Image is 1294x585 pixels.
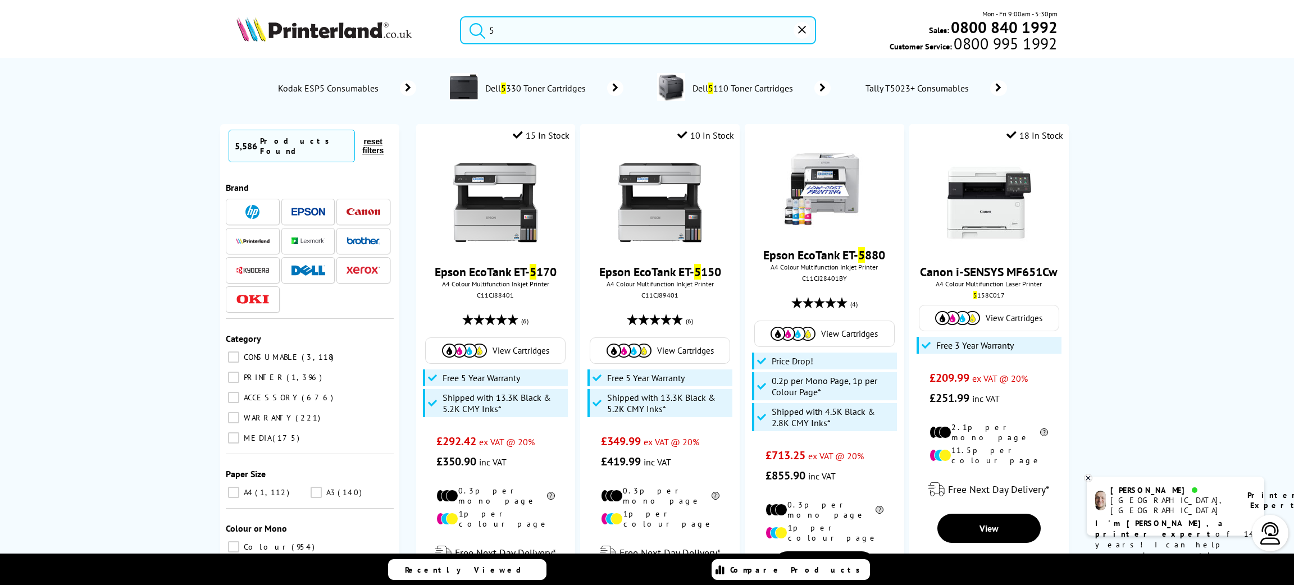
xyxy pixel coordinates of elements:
[460,16,816,44] input: Searc
[821,328,878,339] span: View Cartridges
[235,140,257,152] span: 5,586
[291,542,317,552] span: 954
[436,454,476,469] span: £350.90
[760,327,889,341] a: View Cartridges
[930,371,969,385] span: £209.99
[925,311,1053,325] a: View Cartridges
[241,433,271,443] span: MEDIA
[241,487,254,497] span: A4
[228,541,239,552] input: Colour 954
[972,393,1000,404] span: inc VAT
[443,372,520,383] span: Free 5 Year Warranty
[226,468,266,479] span: Paper Size
[929,25,949,35] span: Sales:
[979,523,999,534] span: View
[388,559,546,580] a: Recently Viewed
[422,537,569,569] div: modal_delivery
[657,73,685,101] img: DELL5110.jpg
[619,546,721,559] span: Free Next Day Delivery*
[1110,495,1233,515] div: [GEOGRAPHIC_DATA], [GEOGRAPHIC_DATA]
[236,17,412,42] img: Printerland Logo
[644,456,671,468] span: inc VAT
[952,38,1057,49] span: 0800 995 1992
[226,523,287,534] span: Colour or Mono
[586,537,733,569] div: modal_delivery
[930,422,1048,442] li: 2.1p per mono page
[241,372,285,382] span: PRINTER
[772,406,894,428] span: Shipped with 4.5K Black & 2.8K CMY Inks*
[599,264,721,280] a: Epson EcoTank ET-5150
[750,263,898,271] span: A4 Colour Multifunction Inkjet Printer
[1110,485,1233,495] div: [PERSON_NAME]
[766,448,805,463] span: £713.25
[436,434,476,449] span: £292.42
[521,310,528,332] span: (6)
[228,392,239,403] input: ACCESSORY 676
[949,22,1058,33] a: 0800 840 1992
[864,83,974,94] span: Tally T5023+ Consumables
[291,265,325,276] img: Dell
[951,17,1058,38] b: 0800 840 1992
[479,436,535,447] span: ex VAT @ 20%
[484,73,623,103] a: Dell5330 Toner Cartridges
[808,470,836,482] span: inc VAT
[302,352,336,362] span: 3,118
[422,280,569,288] span: A4 Colour Multifunction Inkjet Printer
[986,313,1042,323] span: View Cartridges
[607,372,685,383] span: Free 5 Year Warranty
[436,486,555,506] li: 0.3p per mono page
[436,509,555,529] li: 1p per colour page
[644,436,699,447] span: ex VAT @ 20%
[691,73,831,103] a: Dell5110 Toner Cartridges
[972,373,1028,384] span: ex VAT @ 20%
[241,542,290,552] span: Colour
[1095,518,1226,539] b: I'm [PERSON_NAME], a printer expert
[228,432,239,444] input: MEDIA 175
[677,130,734,141] div: 10 In Stock
[691,83,798,94] span: Dell 110 Toner Cartridges
[850,294,858,315] span: (4)
[431,344,559,358] a: View Cartridges
[228,487,239,498] input: A4 1,112
[766,523,884,543] li: 1p per colour page
[890,38,1057,52] span: Customer Service:
[228,372,239,383] input: PRINTER 1,396
[657,345,714,356] span: View Cartridges
[295,413,323,423] span: 221
[272,433,302,443] span: 175
[915,280,1063,288] span: A4 Colour Multifunction Laser Printer
[276,83,383,94] span: Kodak ESP5 Consumables
[276,80,416,96] a: Kodak ESP5 Consumables
[607,392,730,414] span: Shipped with 13.3K Black & 5.2K CMY Inks*
[453,161,537,245] img: Epson-ET-5170-Front-Facing-Small.jpg
[405,565,532,575] span: Recently Viewed
[226,182,249,193] span: Brand
[228,412,239,423] input: WARRANTY 221
[920,264,1058,280] a: Canon i-SENSYS MF651Cw
[1095,491,1106,510] img: ashley-livechat.png
[948,483,1049,496] span: Free Next Day Delivery*
[763,247,885,263] a: Epson EcoTank ET-5880
[947,161,1031,245] img: Canon-MF651Cw-Front-Small.jpg
[858,247,865,263] mark: 5
[260,136,349,156] div: Products Found
[530,264,536,280] mark: 5
[241,413,294,423] span: WARRANTY
[236,295,270,304] img: OKI
[589,291,731,299] div: C11CJ89401
[226,333,261,344] span: Category
[937,514,1041,543] a: View
[442,344,487,358] img: Cartridges
[455,546,556,559] span: Free Next Day Delivery*
[443,392,565,414] span: Shipped with 13.3K Black & 5.2K CMY Inks*
[930,445,1048,465] li: 11.5p per colour page
[864,80,1007,96] a: Tally T5023+ Consumables
[618,161,702,245] img: Epson-ET-5150-Front-Main-Small.jpg
[425,291,567,299] div: C11CJ88401
[773,551,876,581] a: View
[347,208,380,216] img: Canon
[772,375,894,397] span: 0.2p per Mono Page, 1p per Colour Page*
[347,237,380,245] img: Brother
[607,344,651,358] img: Cartridges
[1095,518,1256,572] p: of 14 years! I can help you choose the right product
